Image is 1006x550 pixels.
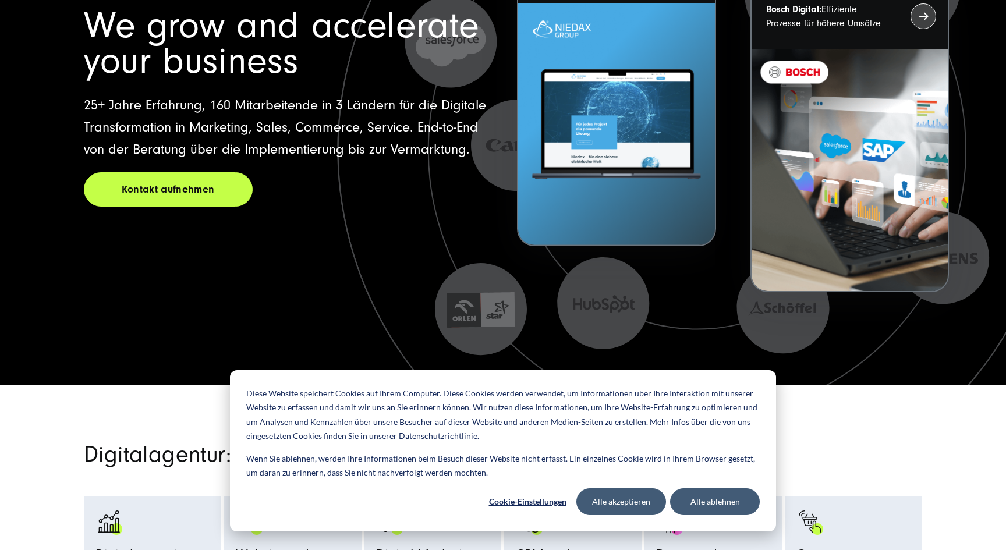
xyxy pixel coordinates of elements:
p: 25+ Jahre Erfahrung, 160 Mitarbeitende in 3 Ländern für die Digitale Transformation in Marketing,... [84,94,489,161]
a: Kontakt aufnehmen [84,172,253,207]
span: We grow and accelerate your business [84,5,479,82]
button: Alle ablehnen [670,488,760,515]
h2: Digitalagentur: Unsere Services [84,443,637,466]
div: Cookie banner [230,370,776,531]
p: Effiziente Prozesse für höhere Umsätze [766,2,890,30]
img: Letztes Projekt von Niedax. Ein Laptop auf dem die Niedax Website geöffnet ist, auf blauem Hinter... [518,3,714,245]
p: Diese Website speichert Cookies auf Ihrem Computer. Diese Cookies werden verwendet, um Informatio... [246,386,760,443]
strong: Bosch Digital: [766,4,821,15]
button: Cookie-Einstellungen [483,488,572,515]
p: Wenn Sie ablehnen, werden Ihre Informationen beim Besuch dieser Website nicht erfasst. Ein einzel... [246,452,760,480]
img: BOSCH - Kundeprojekt - Digital Transformation Agentur SUNZINET [752,49,948,291]
button: Alle akzeptieren [576,488,666,515]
